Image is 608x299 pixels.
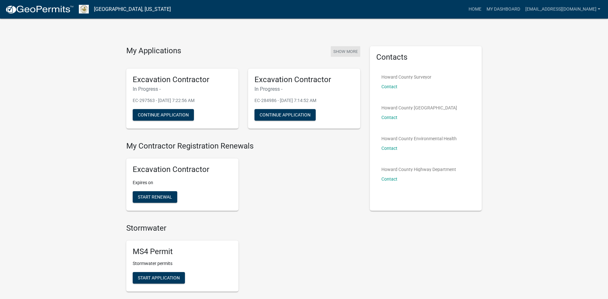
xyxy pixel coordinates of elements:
h6: In Progress - [254,86,354,92]
a: My Dashboard [484,3,523,15]
button: Start Application [133,272,185,284]
h5: Excavation Contractor [133,75,232,84]
h5: MS4 Permit [133,247,232,256]
p: EC-297563 - [DATE] 7:22:56 AM [133,97,232,104]
button: Continue Application [254,109,316,121]
p: Howard County Surveyor [381,75,431,79]
a: Home [466,3,484,15]
p: EC-284986 - [DATE] 7:14:52 AM [254,97,354,104]
h5: Excavation Contractor [254,75,354,84]
h4: My Contractor Registration Renewals [126,141,360,151]
h4: My Applications [126,46,181,56]
img: Howard County, Indiana [79,5,89,13]
p: Stormwater permits [133,260,232,267]
p: Howard County [GEOGRAPHIC_DATA] [381,106,457,110]
button: Continue Application [133,109,194,121]
a: Contact [381,176,397,182]
a: Contact [381,84,397,89]
h5: Excavation Contractor [133,165,232,174]
button: Show More [331,46,360,57]
wm-registration-list-section: My Contractor Registration Renewals [126,141,360,216]
h5: Contacts [376,53,476,62]
button: Start Renewal [133,191,177,203]
h4: Stormwater [126,224,360,233]
p: Howard County Environmental Health [381,136,457,141]
a: [EMAIL_ADDRESS][DOMAIN_NAME] [523,3,603,15]
p: Expires on [133,179,232,186]
a: Contact [381,146,397,151]
a: Contact [381,115,397,120]
h6: In Progress - [133,86,232,92]
span: Start Renewal [138,194,172,200]
span: Start Application [138,275,180,280]
a: [GEOGRAPHIC_DATA], [US_STATE] [94,4,171,15]
p: Howard County Highway Department [381,167,456,172]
